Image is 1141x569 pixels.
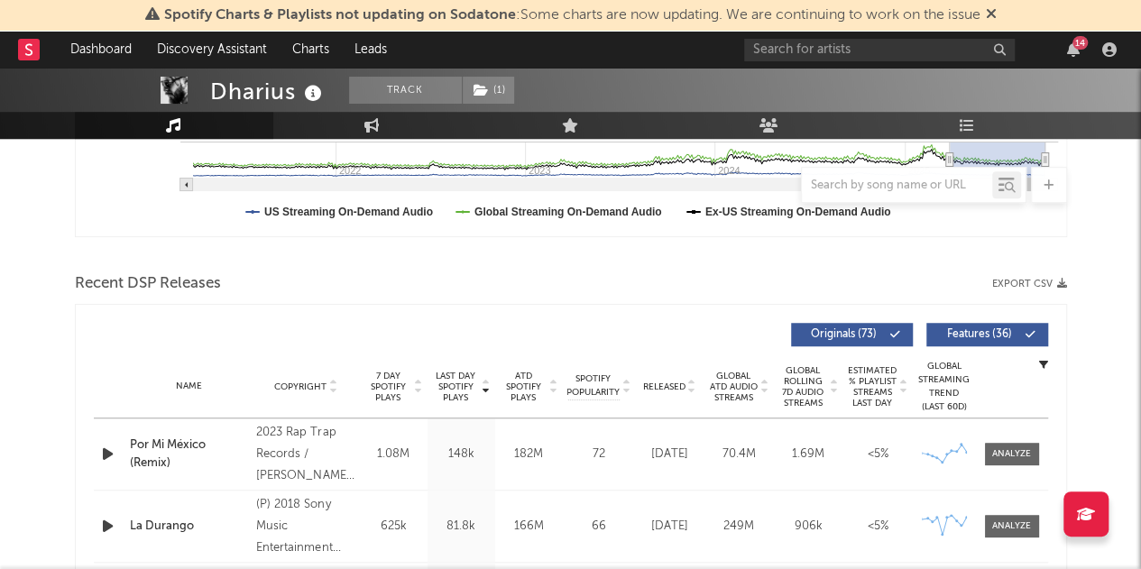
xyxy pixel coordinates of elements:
[364,445,423,463] div: 1.08M
[210,77,327,106] div: Dharius
[462,77,515,104] span: ( 1 )
[432,518,491,536] div: 81.8k
[130,518,248,536] a: La Durango
[349,77,462,104] button: Track
[640,445,700,463] div: [DATE]
[264,206,433,218] text: US Streaming On-Demand Audio
[75,273,221,295] span: Recent DSP Releases
[938,329,1021,340] span: Features ( 36 )
[848,445,908,463] div: <5%
[463,77,514,104] button: (1)
[566,372,620,399] span: Spotify Popularity
[58,32,144,68] a: Dashboard
[778,518,839,536] div: 906k
[802,179,992,193] input: Search by song name or URL
[926,323,1048,346] button: Features(36)
[130,380,248,393] div: Name
[164,8,980,23] span: : Some charts are now updating. We are continuing to work on the issue
[709,371,759,403] span: Global ATD Audio Streams
[274,381,327,392] span: Copyright
[256,494,354,559] div: (P) 2018 Sony Music Entertainment México, S.A. de C.V.
[791,323,913,346] button: Originals(73)
[986,8,997,23] span: Dismiss
[643,381,686,392] span: Released
[992,279,1067,289] button: Export CSV
[709,445,769,463] div: 70.4M
[144,32,280,68] a: Discovery Assistant
[709,518,769,536] div: 249M
[917,360,971,414] div: Global Streaming Trend (Last 60D)
[500,371,547,403] span: ATD Spotify Plays
[432,371,480,403] span: Last Day Spotify Plays
[778,365,828,408] span: Global Rolling 7D Audio Streams
[474,206,661,218] text: Global Streaming On-Demand Audio
[342,32,400,68] a: Leads
[432,445,491,463] div: 148k
[1067,42,1080,57] button: 14
[848,365,897,408] span: Estimated % Playlist Streams Last Day
[704,206,890,218] text: Ex-US Streaming On-Demand Audio
[130,436,248,472] a: Por Mi México (Remix)
[848,518,908,536] div: <5%
[567,445,630,463] div: 72
[280,32,342,68] a: Charts
[164,8,516,23] span: Spotify Charts & Playlists not updating on Sodatone
[778,445,839,463] div: 1.69M
[744,39,1015,61] input: Search for artists
[500,518,558,536] div: 166M
[364,518,423,536] div: 625k
[803,329,886,340] span: Originals ( 73 )
[364,371,412,403] span: 7 Day Spotify Plays
[1072,36,1088,50] div: 14
[567,518,630,536] div: 66
[640,518,700,536] div: [DATE]
[256,422,354,487] div: 2023 Rap Trap Records / [PERSON_NAME] Corp
[500,445,558,463] div: 182M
